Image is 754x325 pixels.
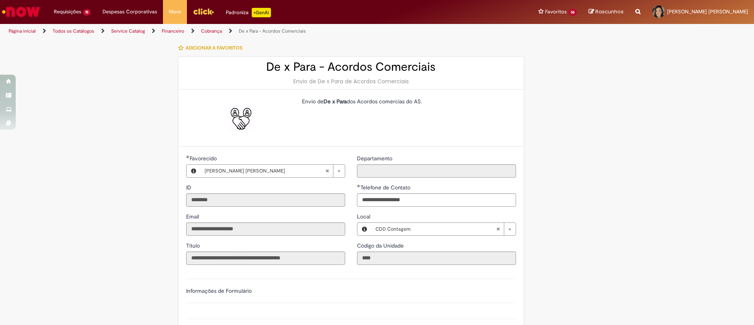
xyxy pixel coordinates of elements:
[186,222,345,236] input: Email
[201,165,345,177] a: [PERSON_NAME] [PERSON_NAME]Limpar campo Favorecido
[357,242,405,250] label: Somente leitura - Código da Unidade
[372,223,516,235] a: CDD ContagemLimpar campo Local
[357,154,394,162] label: Somente leitura - Departamento
[186,45,242,51] span: Adicionar a Favoritos
[190,155,218,162] span: Necessários - Favorecido
[252,8,271,17] p: +GenAi
[186,184,193,191] label: Somente leitura - ID
[357,184,361,187] span: Obrigatório Preenchido
[187,165,201,177] button: Favorecido, Visualizar este registro Barbara Caroline Ferreira Rodrigues
[186,252,345,265] input: Título
[9,28,36,34] a: Página inicial
[357,155,394,162] span: Somente leitura - Departamento
[186,287,252,294] label: Informações de Formulário
[239,28,306,34] a: De x Para - Acordos Comerciais
[226,8,271,17] div: Padroniza
[169,8,181,16] span: More
[186,242,201,250] label: Somente leitura - Título
[54,8,81,16] span: Requisições
[186,61,516,73] h2: De x Para - Acordos Comerciais
[201,28,222,34] a: Cobrança
[1,4,41,20] img: ServiceNow
[357,223,372,235] button: Local, Visualizar este registro CDD Contagem
[545,8,567,16] span: Favoritos
[302,97,510,105] p: Envio de dos Acordos comercias do AS.
[595,8,624,15] span: Rascunhos
[321,165,333,177] abbr: Limpar campo Favorecido
[6,24,497,39] ul: Trilhas de página
[568,9,577,16] span: 36
[186,77,516,85] div: Envio de De x Para de Acordos Comerciais
[102,8,157,16] span: Despesas Corporativas
[357,164,516,178] input: Departamento
[361,184,412,191] span: Telefone de Contato
[162,28,184,34] a: Financeiro
[111,28,145,34] a: Service Catalog
[357,193,516,207] input: Telefone de Contato
[229,105,254,130] img: De x Para - Acordos Comerciais
[205,165,325,177] span: [PERSON_NAME] [PERSON_NAME]
[186,193,345,207] input: ID
[193,6,214,17] img: click_logo_yellow_360x200.png
[375,223,496,235] span: CDD Contagem
[186,184,193,191] span: Somente leitura - ID
[492,223,504,235] abbr: Limpar campo Local
[324,98,347,105] strong: De x Para
[667,8,748,15] span: [PERSON_NAME] [PERSON_NAME]
[357,252,516,265] input: Código da Unidade
[589,8,624,16] a: Rascunhos
[178,40,247,56] button: Adicionar a Favoritos
[53,28,94,34] a: Todos os Catálogos
[186,213,201,220] label: Somente leitura - Email
[357,213,372,220] span: Local
[186,155,190,158] span: Obrigatório Preenchido
[83,9,91,16] span: 15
